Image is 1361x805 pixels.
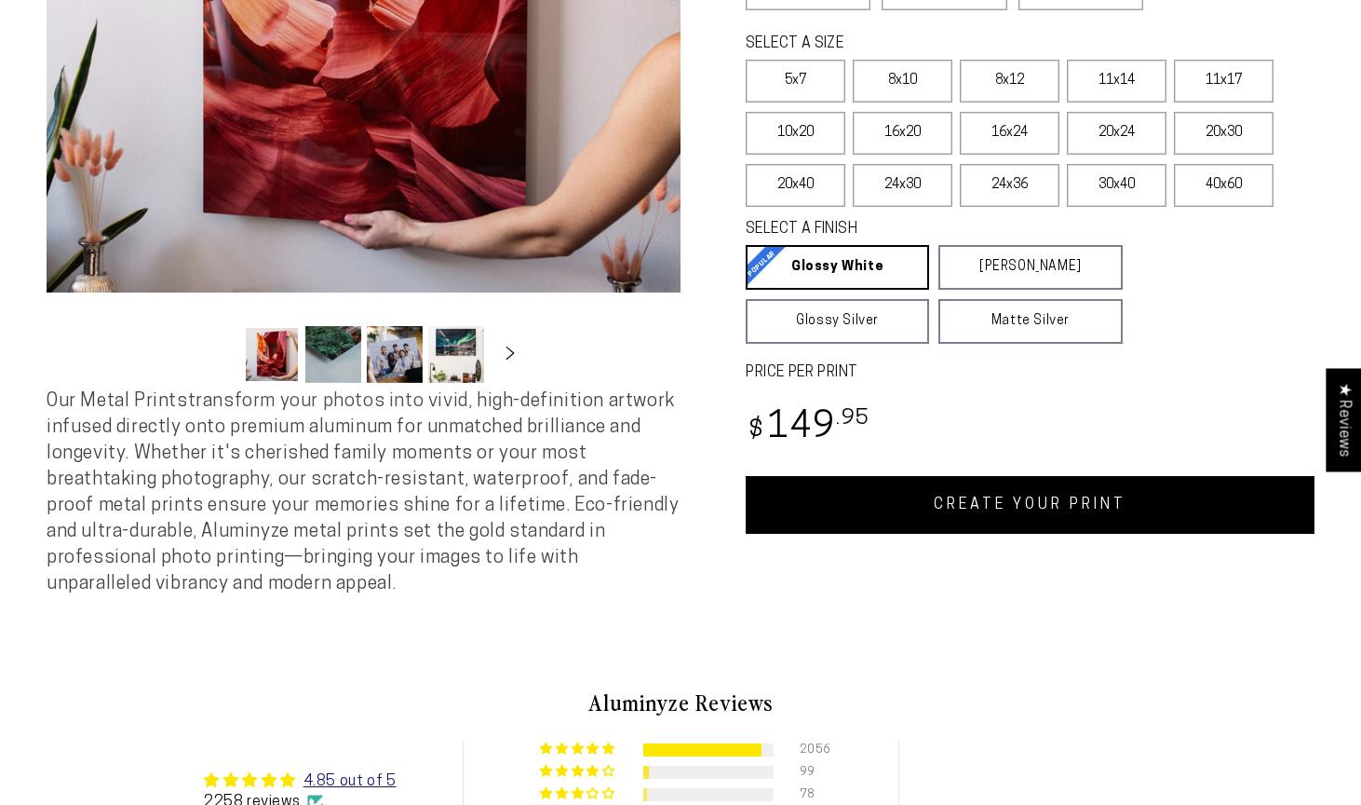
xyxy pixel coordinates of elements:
a: Glossy Silver [746,299,929,344]
label: 8x10 [853,60,952,102]
label: 16x20 [853,112,952,155]
label: 30x40 [1067,164,1166,207]
div: 2056 [800,744,822,757]
div: 4% (99) reviews with 4 star rating [540,765,617,779]
div: 99 [800,766,822,779]
a: Matte Silver [938,299,1122,344]
legend: SELECT A FINISH [746,219,1080,240]
label: 20x30 [1174,112,1273,155]
label: 16x24 [960,112,1059,155]
label: 24x30 [853,164,952,207]
label: 8x12 [960,60,1059,102]
span: $ [748,418,764,443]
a: [PERSON_NAME] [938,245,1122,290]
div: 3% (78) reviews with 3 star rating [540,787,617,801]
button: Load image 4 in gallery view [428,326,484,383]
span: Our Metal Prints transform your photos into vivid, high-definition artwork infused directly onto ... [47,392,679,594]
div: 91% (2056) reviews with 5 star rating [540,743,617,757]
bdi: 149 [746,410,869,446]
sup: .95 [836,408,869,430]
legend: SELECT A SIZE [746,34,1080,55]
label: 10x20 [746,112,845,155]
button: Load image 3 in gallery view [367,326,423,383]
label: 11x17 [1174,60,1273,102]
label: 5x7 [746,60,845,102]
button: Load image 1 in gallery view [244,326,300,383]
label: 11x14 [1067,60,1166,102]
a: 4.85 out of 5 [303,774,397,789]
button: Slide left [197,334,238,375]
h2: Aluminyze Reviews [137,687,1224,718]
label: 24x36 [960,164,1059,207]
div: 78 [800,788,822,801]
div: Click to open Judge.me floating reviews tab [1326,368,1361,471]
label: 20x40 [746,164,845,207]
button: Slide right [490,334,531,375]
button: Load image 2 in gallery view [305,326,361,383]
label: 40x60 [1174,164,1273,207]
a: CREATE YOUR PRINT [746,476,1314,534]
label: PRICE PER PRINT [746,362,1314,384]
label: 20x24 [1067,112,1166,155]
a: Glossy White [746,245,929,290]
div: Average rating is 4.85 stars [204,770,396,792]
